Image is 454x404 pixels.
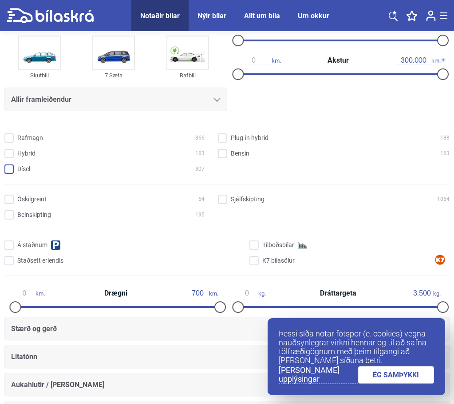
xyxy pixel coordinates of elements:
a: Um okkur [298,12,329,20]
span: Óskilgreint [17,195,47,204]
span: Rafmagn [17,133,43,143]
span: Tilboðsbílar [262,240,294,250]
span: kg. [411,289,441,297]
a: ÉG SAMÞYKKI [358,366,434,384]
div: 7 Sæta [92,70,135,80]
span: Dráttargeta [318,290,359,297]
a: Notaðir bílar [140,12,180,20]
span: Allir framleiðendur [11,93,71,106]
span: 366 [195,133,205,143]
span: K7 bílasölur [262,256,295,265]
span: 163 [440,149,450,158]
span: Akstur [325,57,351,64]
a: Nýir bílar [197,12,226,20]
div: Skutbíll [18,70,61,80]
span: km. [13,289,45,297]
span: Aukahlutir / [PERSON_NAME] [11,379,104,391]
span: 1054 [437,195,450,204]
div: Rafbíll [166,70,209,80]
span: Dísel [17,164,30,174]
span: Bensín [231,149,249,158]
span: kg. [236,289,266,297]
a: [PERSON_NAME] upplýsingar [279,366,358,384]
span: Litatónn [11,351,37,363]
span: 188 [440,133,450,143]
span: Stærð og gerð [11,323,57,335]
span: Hybrid [17,149,36,158]
span: Beinskipting [17,210,51,220]
p: Þessi síða notar fótspor (e. cookies) vegna nauðsynlegrar virkni hennar og til að safna tölfræðig... [279,329,434,365]
span: 54 [198,195,205,204]
span: Drægni [102,290,130,297]
a: Allt um bíla [244,12,280,20]
img: user-login.svg [426,10,436,21]
span: Plug-in hybrid [231,133,268,143]
span: 135 [195,210,205,220]
span: km. [187,289,218,297]
span: 307 [195,164,205,174]
span: Á staðnum [17,240,47,250]
span: Sjálfskipting [231,195,265,204]
span: Staðsett erlendis [17,256,63,265]
span: km. [236,56,281,64]
span: 163 [195,149,205,158]
span: km. [396,56,441,64]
